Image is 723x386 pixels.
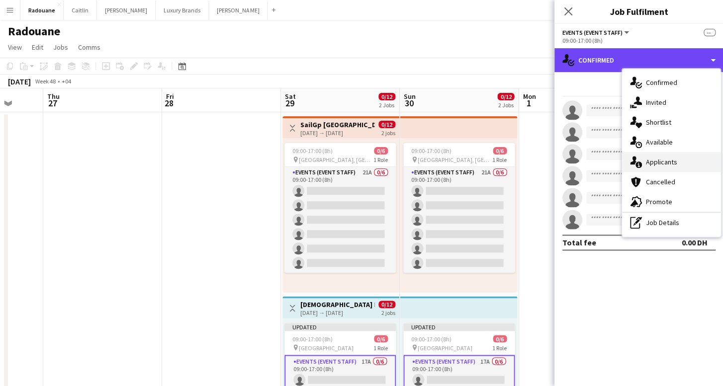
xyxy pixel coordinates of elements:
span: 09:00-17:00 (8h) [292,335,333,342]
div: Total fee [562,237,596,247]
span: 09:00-17:00 (8h) [411,335,452,342]
button: Radouane [20,0,64,20]
span: 0/12 [378,121,395,128]
span: Mon [523,92,536,101]
span: 0/6 [374,335,388,342]
h1: Radouane [8,24,60,39]
span: 1 Role [492,344,507,351]
span: Confirmed [645,78,677,87]
a: View [4,41,26,54]
div: Updated [284,323,396,331]
span: Jobs [53,43,68,52]
span: 28 [165,97,174,109]
span: 30 [402,97,416,109]
span: 0/6 [493,335,507,342]
span: 1 Role [373,156,388,163]
h3: Job Fulfilment [554,5,723,18]
h3: SailGp [GEOGRAPHIC_DATA] [300,120,374,129]
span: Promote [645,197,672,206]
span: Edit [32,43,43,52]
span: 0/12 [497,93,514,100]
span: Shortlist [645,118,671,127]
div: Updated [403,323,515,331]
a: Comms [74,41,104,54]
app-job-card: 09:00-17:00 (8h)0/6 [GEOGRAPHIC_DATA], [GEOGRAPHIC_DATA]1 RoleEvents (Event Staff)21A0/609:00-17:... [284,143,396,273]
a: Jobs [49,41,72,54]
span: [GEOGRAPHIC_DATA] [299,344,354,351]
span: [GEOGRAPHIC_DATA] [418,344,472,351]
span: 1 Role [373,344,388,351]
button: Caitlin [64,0,97,20]
app-card-role: Events (Event Staff)21A0/609:00-17:00 (8h) [284,167,396,273]
button: Luxury Brands [156,0,209,20]
span: Invited [645,98,666,107]
span: [GEOGRAPHIC_DATA], [GEOGRAPHIC_DATA] [299,156,373,163]
div: 2 jobs [381,128,395,137]
span: Events (Event Staff) [562,29,622,36]
span: View [8,43,22,52]
div: Job Details [622,213,720,232]
span: Available [645,138,672,147]
div: 2 jobs [381,308,395,316]
span: 27 [46,97,60,109]
span: Fri [166,92,174,101]
div: [DATE] → [DATE] [300,309,374,316]
span: Week 48 [33,77,58,85]
span: 0/12 [378,301,395,308]
div: 2 Jobs [498,101,514,109]
div: 0.00 DH [681,237,707,247]
div: +04 [62,77,71,85]
div: [DATE] → [DATE] [300,129,374,137]
div: 2 Jobs [379,101,395,109]
span: 1 [521,97,536,109]
span: Sun [404,92,416,101]
span: 0/12 [378,93,395,100]
span: -- [703,29,715,36]
span: Thu [47,92,60,101]
span: 0/6 [374,147,388,154]
span: [GEOGRAPHIC_DATA], [GEOGRAPHIC_DATA] [418,156,492,163]
h3: [DEMOGRAPHIC_DATA] ROLE | Sail GP | Giant Flags [300,300,374,309]
span: Cancelled [645,177,675,186]
div: [DATE] [8,77,31,86]
button: [PERSON_NAME] [209,0,268,20]
div: Confirmed [554,48,723,72]
span: Comms [78,43,100,52]
span: 29 [283,97,296,109]
span: Applicants [645,157,677,166]
span: 09:00-17:00 (8h) [411,147,452,154]
a: Edit [28,41,47,54]
button: [PERSON_NAME] [97,0,156,20]
span: 09:00-17:00 (8h) [292,147,333,154]
span: 0/6 [493,147,507,154]
span: 1 Role [492,156,507,163]
app-card-role: Events (Event Staff)21A0/609:00-17:00 (8h) [403,167,515,273]
button: Events (Event Staff) [562,29,630,36]
div: 09:00-17:00 (8h) [562,37,715,44]
span: Sat [285,92,296,101]
app-job-card: 09:00-17:00 (8h)0/6 [GEOGRAPHIC_DATA], [GEOGRAPHIC_DATA]1 RoleEvents (Event Staff)21A0/609:00-17:... [403,143,515,273]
